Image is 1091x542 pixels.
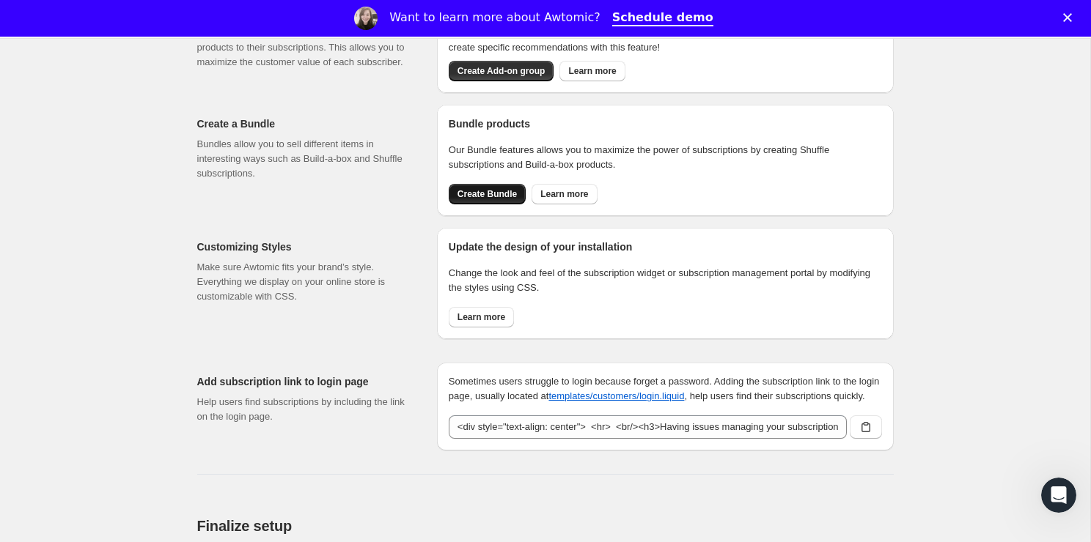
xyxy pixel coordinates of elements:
[458,311,505,323] span: Learn more
[197,374,414,389] h2: Add subscription link to login page
[197,518,292,534] span: Finalize setup
[197,116,414,131] h2: Create a Bundle
[449,374,882,404] p: Sometimes users struggle to login because forget a password. Adding the subscription link to the ...
[354,7,378,30] img: Profile image for Emily
[1063,13,1078,22] div: Close
[449,184,526,204] button: Create Bundle
[532,184,597,204] a: Learn more
[197,137,414,181] p: Bundles allow you to sell different items in interesting ways such as Build-a-box and Shuffle sub...
[449,307,514,327] a: Learn more
[612,10,713,26] a: Schedule demo
[449,240,882,254] h2: Update the design of your installation
[449,266,882,295] p: Change the look and feel of the subscription widget or subscription management portal by modifyin...
[449,116,882,204] div: Our Bundle features allows you to maximize the power of subscriptions by creating Shuffle subscri...
[449,26,882,55] div: This allows you to suggest products to subscribers based on your settings—automate everything or ...
[568,65,616,77] span: Learn more
[449,61,554,81] button: Create Add-on group
[548,390,684,401] button: templates/customers/login.liquid
[540,188,588,200] span: Learn more
[449,116,882,131] h2: Bundle products
[458,188,517,200] span: Create Bundle
[197,260,414,304] p: Make sure Awtomic fits your brand’s style. Everything we display on your online store is customiz...
[197,395,414,424] p: Help users find subscriptions by including the link on the login page.
[1041,478,1076,513] iframe: Intercom live chat
[458,65,545,77] span: Create Add-on group
[197,240,414,254] h2: Customizing Styles
[197,26,414,70] p: Add-ons enable customers to add additional products to their subscriptions. This allows you to ma...
[559,61,625,81] a: Learn more
[389,10,600,25] div: Want to learn more about Awtomic?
